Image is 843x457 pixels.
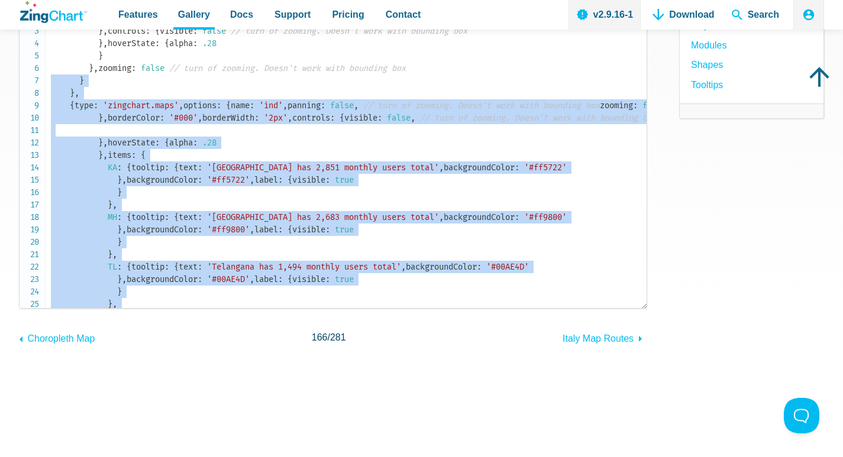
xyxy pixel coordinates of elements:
[108,262,117,272] span: TL
[117,262,122,272] span: :
[563,333,634,343] span: Italy Map Routes
[98,26,103,36] span: }
[164,138,169,148] span: {
[160,113,164,123] span: :
[254,113,259,123] span: :
[274,7,311,22] span: Support
[79,76,84,86] span: }
[117,274,122,284] span: }
[103,38,108,48] span: ,
[164,38,169,48] span: {
[340,113,344,123] span: {
[202,138,217,148] span: .28
[198,274,202,284] span: :
[103,138,108,148] span: ,
[330,113,335,123] span: :
[131,63,136,73] span: :
[250,274,254,284] span: ,
[122,175,127,185] span: ,
[103,113,108,123] span: ,
[332,7,364,22] span: Pricing
[250,225,254,235] span: ,
[642,101,666,111] span: false
[98,150,103,160] span: }
[524,163,567,173] span: '#ff5722'
[146,26,150,36] span: :
[20,1,87,23] a: ZingChart Logo. Click to return to the homepage
[98,51,103,61] span: }
[198,262,202,272] span: :
[230,7,253,22] span: Docs
[98,38,103,48] span: }
[288,225,292,235] span: {
[117,163,122,173] span: :
[98,138,103,148] span: }
[325,274,330,284] span: :
[127,262,131,272] span: {
[288,113,292,123] span: ,
[108,249,112,260] span: }
[103,150,108,160] span: ,
[198,113,202,123] span: ,
[169,113,198,123] span: '#000'
[174,212,179,222] span: {
[439,163,444,173] span: ,
[89,63,93,73] span: }
[178,7,210,22] span: Gallery
[164,163,169,173] span: :
[155,38,160,48] span: :
[250,175,254,185] span: ,
[217,101,221,111] span: :
[193,26,198,36] span: :
[127,163,131,173] span: {
[127,212,131,222] span: {
[19,328,95,346] a: Choropleth Map
[117,212,122,222] span: :
[112,249,117,260] span: ,
[70,101,75,111] span: {
[164,212,169,222] span: :
[122,225,127,235] span: ,
[98,113,103,123] span: }
[202,26,226,36] span: false
[207,212,439,222] span: '[GEOGRAPHIC_DATA] has 2,683 monthly users total'
[250,101,254,111] span: :
[226,101,231,111] span: {
[198,175,202,185] span: :
[117,287,122,297] span: }
[174,262,179,272] span: {
[377,113,382,123] span: :
[515,212,519,222] span: :
[118,7,158,22] span: Features
[122,274,127,284] span: ,
[563,328,647,346] a: Italy Map Routes
[141,63,164,73] span: false
[278,175,283,185] span: :
[486,262,529,272] span: '#00AE4D'
[335,274,354,284] span: true
[401,262,406,272] span: ,
[202,38,217,48] span: .28
[112,299,117,309] span: ,
[155,26,160,36] span: {
[439,212,444,222] span: ,
[93,101,98,111] span: :
[198,163,202,173] span: :
[117,187,122,197] span: }
[179,101,183,111] span: ,
[164,262,169,272] span: :
[278,274,283,284] span: :
[691,57,723,73] a: Shapes
[325,175,330,185] span: :
[312,329,346,345] span: /
[420,113,657,123] span: // turn of zooming. Doesn't work with bounding box
[112,200,117,210] span: ,
[335,175,354,185] span: true
[207,274,250,284] span: '#00AE4D'
[207,262,401,272] span: 'Telangana has 1,494 monthly users total'
[193,138,198,148] span: :
[363,101,600,111] span: // turn of zooming. Doesn't work with bounding box
[155,138,160,148] span: :
[231,26,467,36] span: // turn of zooming. Doesn't work with bounding box
[117,225,122,235] span: }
